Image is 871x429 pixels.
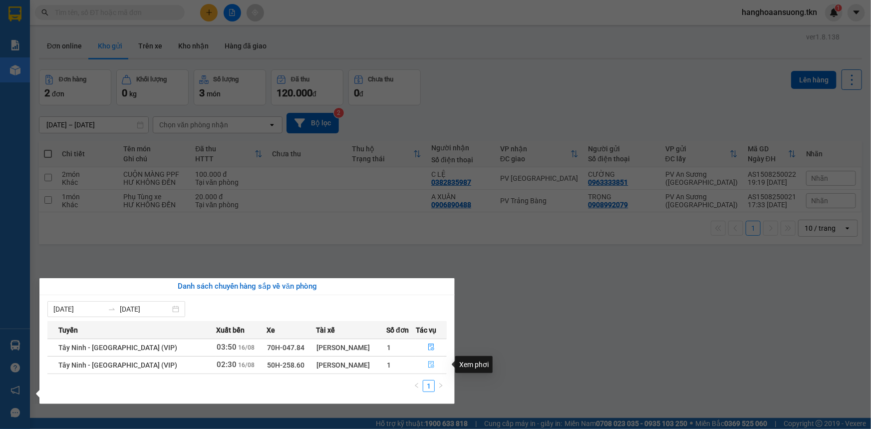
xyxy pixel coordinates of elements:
[423,381,434,392] a: 1
[386,325,409,336] span: Số đơn
[387,361,391,369] span: 1
[267,325,275,336] span: Xe
[238,344,255,351] span: 16/08
[411,380,423,392] li: Previous Page
[416,325,436,336] span: Tác vụ
[267,344,304,352] span: 70H-047.84
[428,344,435,352] span: file-done
[316,360,386,371] div: [PERSON_NAME]
[108,305,116,313] span: to
[435,380,447,392] li: Next Page
[58,344,177,352] span: Tây Ninh - [GEOGRAPHIC_DATA] (VIP)
[120,304,170,315] input: Đến ngày
[411,380,423,392] button: left
[416,357,446,373] button: file-done
[387,344,391,352] span: 1
[423,380,435,392] li: 1
[217,343,237,352] span: 03:50
[414,383,420,389] span: left
[238,362,255,369] span: 16/08
[455,356,493,373] div: Xem phơi
[438,383,444,389] span: right
[428,361,435,369] span: file-done
[435,380,447,392] button: right
[267,361,304,369] span: 50H-258.60
[216,325,245,336] span: Xuất bến
[58,325,78,336] span: Tuyến
[58,361,177,369] span: Tây Ninh - [GEOGRAPHIC_DATA] (VIP)
[53,304,104,315] input: Từ ngày
[47,281,447,293] div: Danh sách chuyến hàng sắp về văn phòng
[316,325,335,336] span: Tài xế
[316,342,386,353] div: [PERSON_NAME]
[416,340,446,356] button: file-done
[108,305,116,313] span: swap-right
[217,360,237,369] span: 02:30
